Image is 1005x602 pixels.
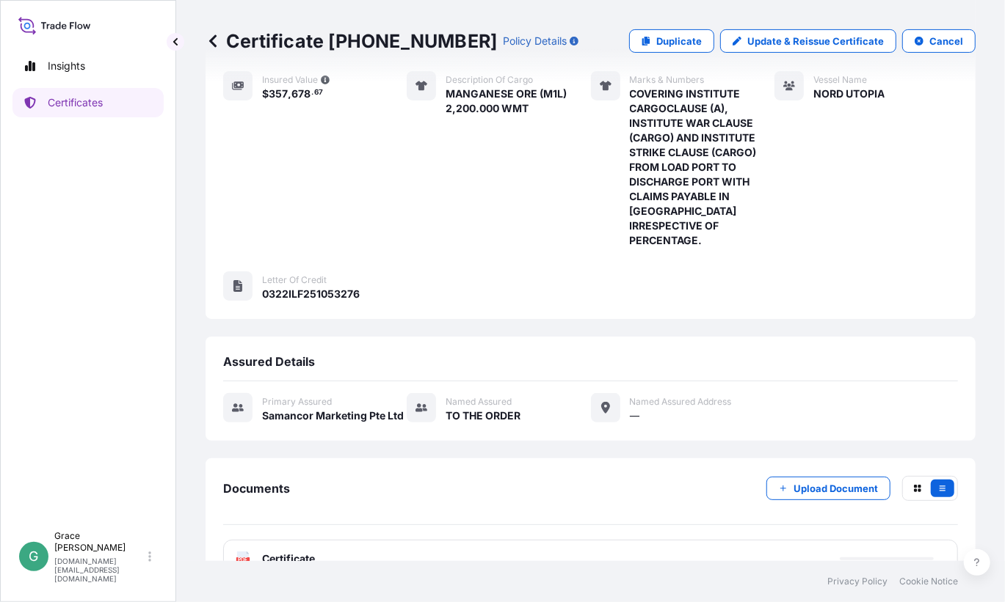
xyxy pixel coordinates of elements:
[239,558,248,563] text: PDF
[747,34,884,48] p: Update & Reissue Certificate
[206,29,497,53] p: Certificate [PHONE_NUMBER]
[291,89,311,99] span: 678
[262,396,332,408] span: Primary assured
[902,29,976,53] button: Cancel
[12,51,164,81] a: Insights
[630,396,732,408] span: Named Assured Address
[827,576,888,587] a: Privacy Policy
[223,481,290,496] span: Documents
[446,87,590,116] span: MANGANESE ORE (M1L) 2,200.000 WMT
[446,408,520,423] span: TO THE ORDER
[314,90,323,95] span: 67
[311,90,313,95] span: .
[223,354,315,369] span: Assured Details
[48,59,85,73] p: Insights
[794,481,878,496] p: Upload Document
[29,549,39,564] span: G
[630,87,774,248] span: COVERING INSTITUTE CARGOCLAUSE (A), INSTITUTE WAR CLAUSE (CARGO) AND INSTITUTE STRIKE CLAUSE (CAR...
[446,396,512,408] span: Named Assured
[899,576,958,587] a: Cookie Notice
[766,477,890,500] button: Upload Document
[262,408,404,423] span: Samancor Marketing Pte Ltd
[813,87,885,101] span: NORD UTOPIA
[262,89,269,99] span: $
[656,34,702,48] p: Duplicate
[54,557,145,583] p: [DOMAIN_NAME][EMAIL_ADDRESS][DOMAIN_NAME]
[12,88,164,117] a: Certificates
[262,551,315,566] span: Certificate
[48,95,103,110] p: Certificates
[720,29,896,53] a: Update & Reissue Certificate
[269,89,288,99] span: 357
[54,530,145,554] p: Grace [PERSON_NAME]
[262,274,327,286] span: Letter of Credit
[929,34,963,48] p: Cancel
[288,89,291,99] span: ,
[629,29,714,53] a: Duplicate
[630,408,640,423] span: —
[503,34,567,48] p: Policy Details
[262,287,360,301] span: 0322ILF251053276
